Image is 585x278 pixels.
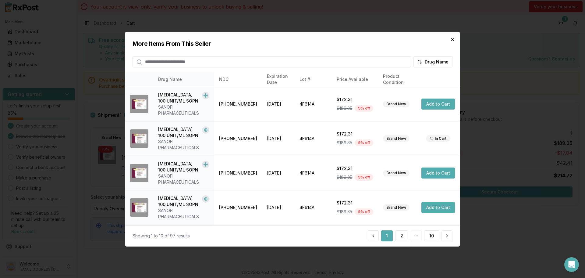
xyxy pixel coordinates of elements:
div: $172.31 [337,96,373,103]
th: Drug Name [153,72,214,87]
div: $172.31 [337,165,373,171]
div: SANOFI PHARMACEUTICALS [158,104,209,116]
td: [PHONE_NUMBER] [214,156,262,190]
img: Admelog SoloStar 100 UNIT/ML SOPN [130,198,148,217]
td: 4F614A [295,121,332,156]
div: SANOFI PHARMACEUTICALS [158,208,209,220]
td: dw3mheg02a [295,225,332,253]
div: 9 % off [355,105,373,112]
div: In Cart [426,135,450,142]
th: NDC [214,72,262,87]
div: Brand New [383,101,409,107]
td: [DATE] [262,121,295,156]
button: Add to Cart [421,168,455,179]
button: Drug Name [413,56,452,67]
button: 2 [395,230,408,241]
div: [MEDICAL_DATA] 100 UNIT/ML SOPN [158,126,200,139]
button: Add to Cart [421,202,455,213]
div: 9 % off [355,139,373,146]
div: [MEDICAL_DATA] 100 UNIT/ML SOPN [158,92,200,104]
td: 4F614A [295,87,332,121]
div: 9 % off [355,208,373,215]
th: Expiration Date [262,72,295,87]
span: $189.35 [337,140,352,146]
button: 1 [381,230,393,241]
td: [PHONE_NUMBER] [214,121,262,156]
div: Brand New [383,204,409,211]
td: [PHONE_NUMBER] [214,190,262,225]
td: 4F614A [295,190,332,225]
h2: More Items From This Seller [133,39,452,48]
img: Admelog SoloStar 100 UNIT/ML SOPN [130,129,148,148]
img: Admelog SoloStar 100 UNIT/ML SOPN [130,95,148,113]
div: [MEDICAL_DATA] 100 UNIT/ML SOPN [158,161,200,173]
button: 10 [424,230,439,241]
td: 4F614A [295,156,332,190]
td: [PHONE_NUMBER] [214,87,262,121]
div: $172.31 [337,131,373,137]
td: [DATE] [262,190,295,225]
td: [DATE] [262,225,295,253]
td: [DATE] [262,87,295,121]
th: Product Condition [378,72,417,87]
button: Add to Cart [421,99,455,110]
div: SANOFI PHARMACEUTICALS [158,139,209,151]
div: Showing 1 to 10 of 97 results [133,233,190,239]
img: Admelog SoloStar 100 UNIT/ML SOPN [130,164,148,182]
td: [PHONE_NUMBER] [214,225,262,253]
td: [DATE] [262,156,295,190]
div: 9 % off [355,174,373,181]
span: Drug Name [425,59,448,65]
span: $189.35 [337,174,352,180]
div: [MEDICAL_DATA] 100 UNIT/ML SOPN [158,195,200,208]
span: $189.35 [337,209,352,215]
span: $189.35 [337,105,352,111]
div: Brand New [383,135,409,142]
div: Brand New [383,170,409,176]
th: Lot # [295,72,332,87]
div: $172.31 [337,200,373,206]
div: SANOFI PHARMACEUTICALS [158,173,209,185]
th: Price Available [332,72,378,87]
